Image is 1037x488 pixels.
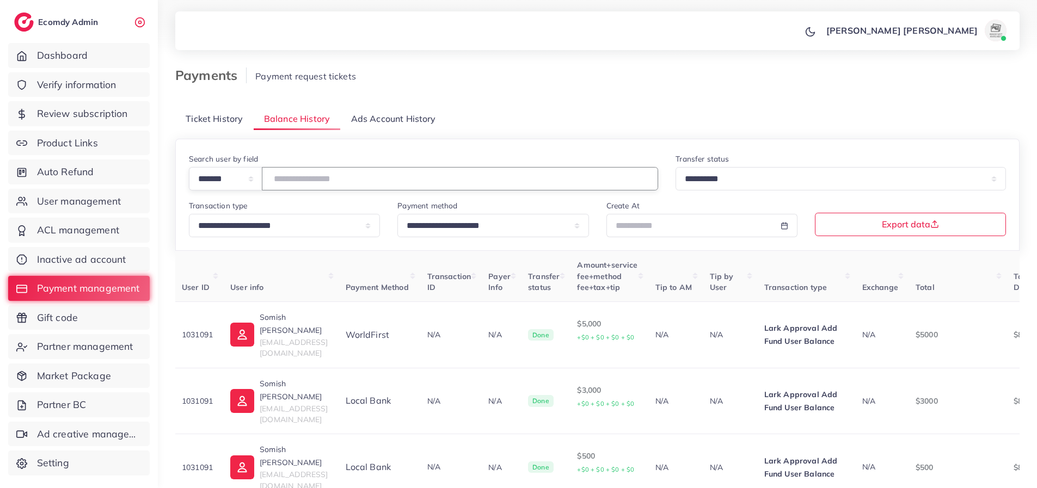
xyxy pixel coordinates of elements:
[764,454,845,480] p: Lark Approval Add Fund User Balance
[916,394,996,407] p: $3000
[8,422,150,447] a: Ad creative management
[37,339,133,354] span: Partner management
[37,223,119,237] span: ACL management
[655,328,692,341] p: N/A
[8,131,150,156] a: Product Links
[8,392,150,417] a: Partner BC
[37,48,88,63] span: Dashboard
[8,43,150,68] a: Dashboard
[8,72,150,97] a: Verify information
[260,443,328,469] p: Somish [PERSON_NAME]
[8,305,150,330] a: Gift code
[8,334,150,359] a: Partner management
[488,394,511,407] p: N/A
[862,330,875,339] span: N/A
[427,330,440,339] span: N/A
[182,328,213,341] p: 1031091
[882,220,939,228] span: Export data
[175,67,247,83] h3: Payments
[710,328,747,341] p: N/A
[676,153,729,164] label: Transfer status
[528,329,554,341] span: Done
[710,271,734,292] span: Tip by User
[488,461,511,474] p: N/A
[37,252,126,267] span: Inactive ad account
[351,113,436,125] span: Ads Account History
[985,20,1007,41] img: avatar
[230,389,254,413] img: ic-user-info.36bf1079.svg
[606,200,640,211] label: Create At
[37,427,142,441] span: Ad creative management
[655,282,692,292] span: Tip to AM
[346,329,410,341] div: WorldFirst
[577,400,634,407] small: +$0 + $0 + $0 + $0
[427,271,471,292] span: Transaction ID
[186,113,243,125] span: Ticket History
[826,24,978,37] p: [PERSON_NAME] [PERSON_NAME]
[655,394,692,407] p: N/A
[488,328,511,341] p: N/A
[528,461,554,473] span: Done
[764,282,827,292] span: Transaction type
[397,200,457,211] label: Payment method
[577,449,637,476] p: $500
[916,328,996,341] p: $5000
[528,395,554,407] span: Done
[37,456,69,470] span: Setting
[37,194,121,208] span: User management
[528,271,560,292] span: Transfer status
[815,213,1006,236] button: Export data
[8,218,150,243] a: ACL management
[577,333,634,341] small: +$0 + $0 + $0 + $0
[577,384,637,410] p: $3,000
[577,317,637,344] p: $5,000
[260,404,328,424] span: [EMAIL_ADDRESS][DOMAIN_NAME]
[182,394,213,407] p: 1031091
[862,462,875,472] span: N/A
[655,461,692,474] p: N/A
[346,461,410,473] div: Local bank
[764,388,845,414] p: Lark Approval Add Fund User Balance
[260,377,328,403] p: Somish [PERSON_NAME]
[230,323,254,347] img: ic-user-info.36bf1079.svg
[182,282,210,292] span: User ID
[230,455,254,479] img: ic-user-info.36bf1079.svg
[346,282,409,292] span: Payment Method
[8,276,150,301] a: Payment management
[8,101,150,126] a: Review subscription
[260,311,328,337] p: Somish [PERSON_NAME]
[37,369,111,383] span: Market Package
[189,200,248,211] label: Transaction type
[189,153,258,164] label: Search user by field
[346,394,410,407] div: Local bank
[37,107,128,121] span: Review subscription
[862,396,875,406] span: N/A
[255,71,356,82] span: Payment request tickets
[37,136,98,150] span: Product Links
[38,17,101,27] h2: Ecomdy Admin
[710,461,747,474] p: N/A
[8,363,150,388] a: Market Package
[764,322,845,348] p: Lark Approval Add Fund User Balance
[14,13,101,32] a: logoEcomdy Admin
[37,311,78,325] span: Gift code
[427,396,440,406] span: N/A
[230,282,263,292] span: User info
[260,337,328,358] span: [EMAIL_ADDRESS][DOMAIN_NAME]
[820,20,1011,41] a: [PERSON_NAME] [PERSON_NAME]avatar
[37,398,87,412] span: Partner BC
[916,282,935,292] span: Total
[37,165,94,179] span: Auto Refund
[182,461,213,474] p: 1031091
[427,462,440,472] span: N/A
[14,13,34,32] img: logo
[916,461,996,474] p: $500
[37,281,140,295] span: Payment management
[8,247,150,272] a: Inactive ad account
[577,466,634,473] small: +$0 + $0 + $0 + $0
[862,282,898,292] span: Exchange
[264,113,330,125] span: Balance History
[488,271,511,292] span: Payer Info
[577,260,637,292] span: Amount+service fee+method fee+tax+tip
[710,394,747,407] p: N/A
